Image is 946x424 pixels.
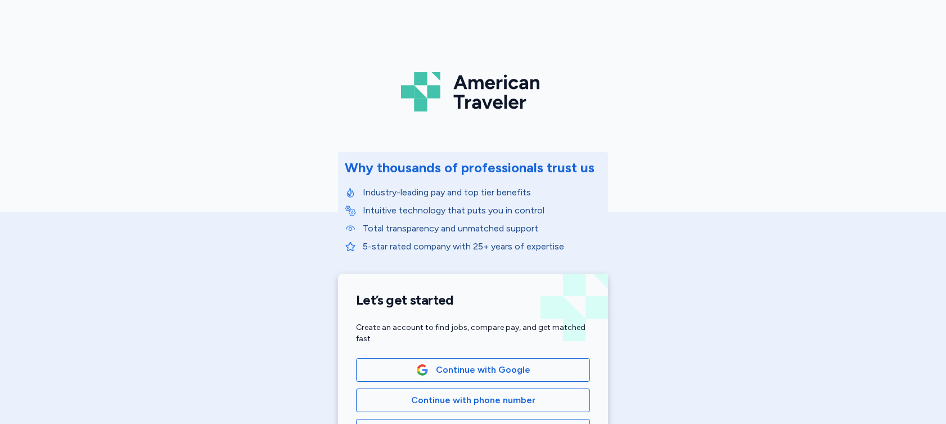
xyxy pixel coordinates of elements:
[436,363,530,377] span: Continue with Google
[363,204,601,217] p: Intuitive technology that puts you in control
[416,364,429,376] img: Google Logo
[345,159,594,177] div: Why thousands of professionals trust us
[411,394,535,407] span: Continue with phone number
[356,358,590,382] button: Google LogoContinue with Google
[356,389,590,412] button: Continue with phone number
[363,186,601,199] p: Industry-leading pay and top tier benefits
[356,322,590,345] div: Create an account to find jobs, compare pay, and get matched fast
[363,240,601,253] p: 5-star rated company with 25+ years of expertise
[356,292,590,309] h1: Let’s get started
[401,68,545,116] img: Logo
[363,222,601,235] p: Total transparency and unmatched support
